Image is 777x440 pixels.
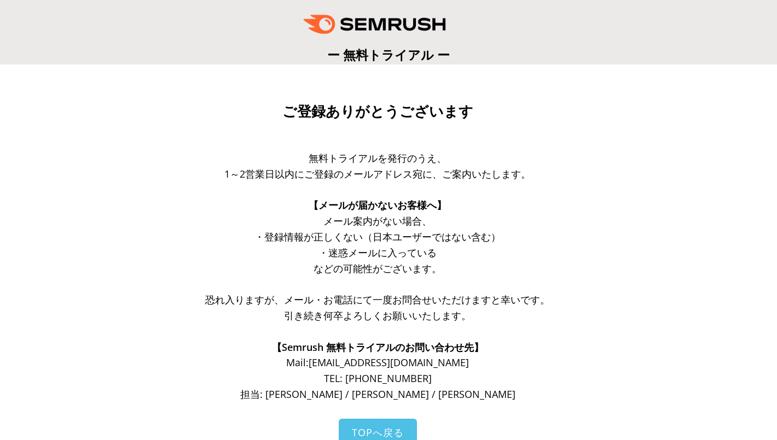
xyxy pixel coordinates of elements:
span: 引き続き何卒よろしくお願いいたします。 [284,309,471,322]
span: TEL: [PHONE_NUMBER] [324,372,432,385]
span: 担当: [PERSON_NAME] / [PERSON_NAME] / [PERSON_NAME] [240,388,515,401]
span: 恐れ入りますが、メール・お電話にて一度お問合せいただけますと幸いです。 [205,293,550,306]
span: TOPへ戻る [352,426,404,439]
span: ー 無料トライアル ー [327,46,450,63]
span: などの可能性がございます。 [314,262,442,275]
span: Mail: [EMAIL_ADDRESS][DOMAIN_NAME] [286,356,469,369]
span: 【メールが届かないお客様へ】 [309,198,447,212]
span: 1～2営業日以内にご登録のメールアドレス宛に、ご案内いたします。 [224,167,531,180]
span: 無料トライアルを発行のうえ、 [309,151,447,165]
span: ご登録ありがとうございます [282,103,473,120]
span: ・迷惑メールに入っている [318,246,437,259]
span: ・登録情報が正しくない（日本ユーザーではない含む） [254,230,501,243]
span: メール案内がない場合、 [323,214,432,227]
span: 【Semrush 無料トライアルのお問い合わせ先】 [272,341,484,354]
